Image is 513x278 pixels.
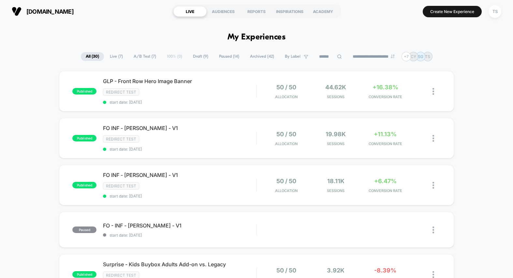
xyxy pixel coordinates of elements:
span: A/B Test ( 7 ) [129,52,161,61]
span: 3.92k [327,267,344,274]
span: By Label [285,54,300,59]
span: FO INF - [PERSON_NAME] - V1 [103,125,256,131]
span: -8.39% [374,267,396,274]
span: CONVERSION RATE [362,188,408,193]
p: TS [425,54,430,59]
img: Visually logo [12,7,22,16]
span: start date: [DATE] [103,100,256,105]
span: CONVERSION RATE [362,141,408,146]
span: Redirect Test [103,88,139,96]
div: REPORTS [240,6,273,17]
span: Live ( 7 ) [105,52,128,61]
p: CY [411,54,416,59]
button: Create New Experience [423,6,482,17]
h1: My Experiences [227,33,286,42]
span: Redirect Test [103,135,139,143]
div: TS [489,5,501,18]
span: +6.47% [374,178,397,184]
button: [DOMAIN_NAME] [10,6,76,17]
span: 50 / 50 [276,267,296,274]
span: 50 / 50 [276,84,296,91]
span: [DOMAIN_NAME] [26,8,74,15]
span: Archived ( 42 ) [245,52,279,61]
img: end [391,54,395,58]
span: GLP - Front Row Hero Image Banner [103,78,256,84]
img: close [432,227,434,233]
span: Redirect Test [103,182,139,190]
span: FO INF - [PERSON_NAME] - V1 [103,172,256,178]
span: start date: [DATE] [103,147,256,152]
img: close [432,182,434,189]
span: start date: [DATE] [103,233,256,238]
span: FO - INF - [PERSON_NAME] - V1 [103,222,256,229]
span: paused [72,227,96,233]
span: Allocation [275,141,298,146]
span: Draft ( 9 ) [188,52,213,61]
img: close [432,135,434,142]
span: published [72,88,96,95]
span: +11.13% [374,131,397,138]
span: 50 / 50 [276,131,296,138]
div: INSPIRATIONS [273,6,306,17]
span: Sessions [313,95,359,99]
span: 18.11k [327,178,344,184]
span: published [72,182,96,188]
div: ACADEMY [306,6,340,17]
span: +16.38% [373,84,398,91]
span: All ( 30 ) [81,52,104,61]
span: Sessions [313,188,359,193]
span: Paused ( 14 ) [214,52,244,61]
span: Allocation [275,188,298,193]
span: 19.98k [326,131,346,138]
span: start date: [DATE] [103,194,256,198]
button: TS [487,5,503,18]
div: + 7 [402,52,411,61]
span: Sessions [313,141,359,146]
img: close [432,88,434,95]
p: SG [418,54,423,59]
span: Surprise - Kids Buybox Adults Add-on vs. Legacy [103,261,256,268]
div: AUDIENCES [207,6,240,17]
span: published [72,135,96,141]
span: CONVERSION RATE [362,95,408,99]
div: LIVE [173,6,207,17]
span: 50 / 50 [276,178,296,184]
span: published [72,271,96,278]
img: close [432,271,434,278]
span: Allocation [275,95,298,99]
span: 44.62k [325,84,346,91]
